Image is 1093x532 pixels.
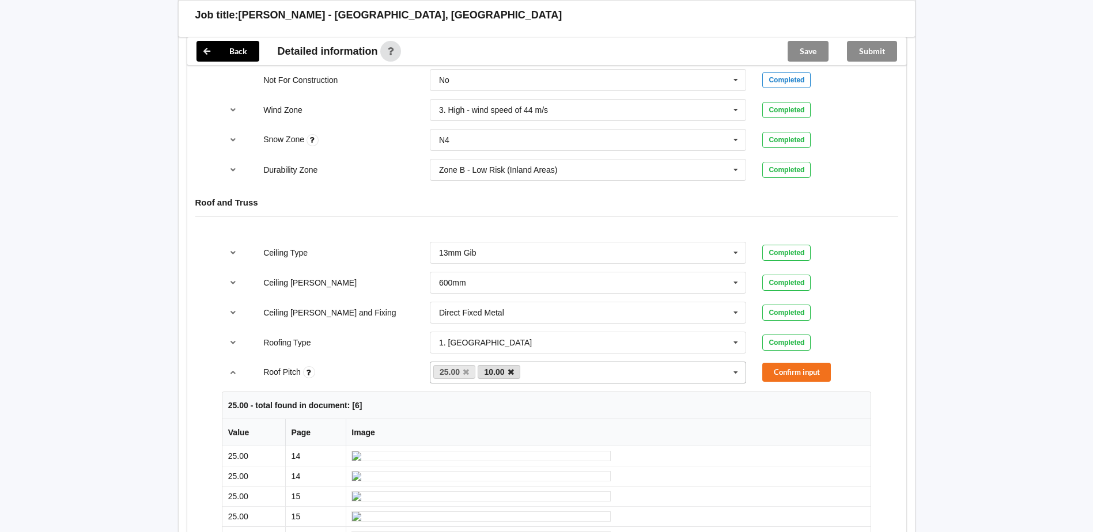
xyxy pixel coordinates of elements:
div: 3. High - wind speed of 44 m/s [439,106,548,114]
div: Completed [762,162,811,178]
label: Wind Zone [263,105,302,115]
button: Back [196,41,259,62]
label: Ceiling [PERSON_NAME] and Fixing [263,308,396,317]
div: N4 [439,136,449,144]
div: 13mm Gib [439,249,476,257]
label: Roofing Type [263,338,311,347]
a: 10.00 [478,365,520,379]
button: reference-toggle [222,159,244,180]
button: reference-toggle [222,332,244,353]
h4: Roof and Truss [195,197,898,208]
button: reference-toggle [222,302,244,323]
div: Direct Fixed Metal [439,309,504,317]
img: ai_input-page15-RoofPitch-1-2.jpeg [351,491,611,501]
div: Completed [762,335,811,351]
img: ai_input-page14-RoofPitch-1-0.jpeg [351,451,611,461]
th: 25.00 - total found in document: [6] [222,392,871,419]
td: 14 [285,466,346,486]
a: 25.00 [433,365,476,379]
th: Image [346,419,871,446]
label: Not For Construction [263,75,338,85]
div: Completed [762,275,811,291]
label: Ceiling [PERSON_NAME] [263,278,357,287]
td: 25.00 [222,466,285,486]
button: reference-toggle [222,242,244,263]
label: Snow Zone [263,135,307,144]
label: Roof Pitch [263,367,302,377]
div: Completed [762,72,811,88]
label: Ceiling Type [263,248,308,257]
button: reference-toggle [222,272,244,293]
td: 14 [285,446,346,466]
th: Page [285,419,346,446]
td: 25.00 [222,506,285,526]
div: Completed [762,245,811,261]
div: Completed [762,305,811,321]
div: 1. [GEOGRAPHIC_DATA] [439,339,532,347]
div: Completed [762,102,811,118]
div: No [439,76,449,84]
h3: Job title: [195,9,239,22]
img: ai_input-page14-RoofPitch-1-1.jpeg [351,471,611,481]
button: reference-toggle [222,100,244,120]
div: 600mm [439,279,466,287]
th: Value [222,419,285,446]
h3: [PERSON_NAME] - [GEOGRAPHIC_DATA], [GEOGRAPHIC_DATA] [239,9,562,22]
label: Durability Zone [263,165,317,174]
td: 15 [285,506,346,526]
button: reference-toggle [222,130,244,150]
button: reference-toggle [222,362,244,383]
span: Detailed information [278,46,378,56]
td: 15 [285,486,346,506]
div: Zone B - Low Risk (Inland Areas) [439,166,557,174]
button: Confirm input [762,363,831,382]
td: 25.00 [222,446,285,466]
img: ai_input-page15-RoofPitch-1-3.jpeg [351,511,611,522]
td: 25.00 [222,486,285,506]
div: Completed [762,132,811,148]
